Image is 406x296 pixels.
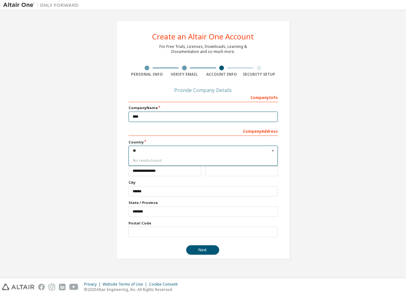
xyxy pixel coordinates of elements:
[84,282,103,287] div: Privacy
[69,284,78,290] img: youtube.svg
[129,140,278,145] label: Country
[129,221,278,226] label: Postal Code
[129,88,278,92] div: Provide Company Details
[240,72,278,77] div: Security Setup
[129,72,166,77] div: Personal Info
[129,180,278,185] label: City
[2,284,34,290] img: altair_logo.svg
[129,92,278,102] div: Company Info
[149,282,181,287] div: Cookie Consent
[129,105,278,110] label: Company Name
[38,284,45,290] img: facebook.svg
[59,284,66,290] img: linkedin.svg
[49,284,55,290] img: instagram.svg
[129,200,278,205] label: State / Province
[152,33,254,40] div: Create an Altair One Account
[129,156,278,165] div: No results found.
[103,282,149,287] div: Website Terms of Use
[84,287,181,292] p: © 2025 Altair Engineering, Inc. All Rights Reserved.
[186,245,219,255] button: Next
[203,72,241,77] div: Account Info
[159,44,247,54] div: For Free Trials, Licenses, Downloads, Learning & Documentation and so much more.
[129,126,278,136] div: Company Address
[3,2,82,8] img: Altair One
[166,72,203,77] div: Verify Email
